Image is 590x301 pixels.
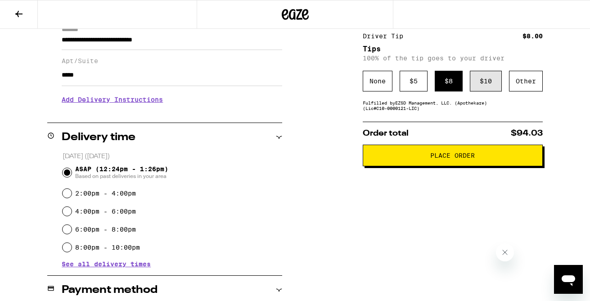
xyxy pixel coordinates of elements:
span: Hi. Need any help? [5,6,65,14]
div: $ 10 [470,71,502,91]
label: 6:00pm - 8:00pm [75,226,136,233]
p: We'll contact you at [PHONE_NUMBER] when we arrive [62,110,282,117]
iframe: Button to launch messaging window [554,265,583,294]
div: Fulfilled by EZSD Management, LLC. (Apothekare) (Lic# C10-0000121-LIC ) [363,100,543,111]
button: Place Order [363,145,543,166]
label: 4:00pm - 6:00pm [75,208,136,215]
div: $8.00 [522,33,543,39]
div: None [363,71,392,91]
span: ASAP (12:24pm - 1:26pm) [75,165,168,180]
div: Driver Tip [363,33,410,39]
div: $ 8 [435,71,463,91]
label: 2:00pm - 4:00pm [75,190,136,197]
p: 100% of the tip goes to your driver [363,55,543,62]
iframe: Close message [496,243,514,261]
div: Other [509,71,543,91]
h2: Delivery time [62,132,135,143]
span: Order total [363,129,409,137]
span: Based on past deliveries in your area [75,173,168,180]
span: Place Order [430,152,475,159]
h5: Tips [363,46,543,53]
h2: Payment method [62,285,158,296]
div: $ 5 [400,71,428,91]
h3: Add Delivery Instructions [62,89,282,110]
button: See all delivery times [62,261,151,267]
label: 8:00pm - 10:00pm [75,244,140,251]
span: $94.03 [511,129,543,137]
label: Apt/Suite [62,57,282,64]
p: [DATE] ([DATE]) [63,152,283,161]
